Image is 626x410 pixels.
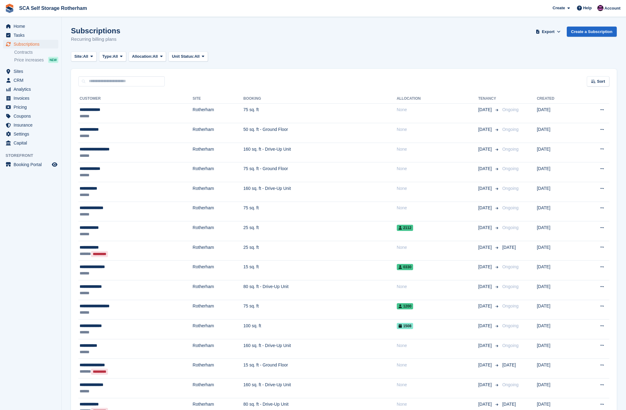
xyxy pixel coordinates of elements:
[397,225,413,231] span: 2112
[113,53,118,60] span: All
[478,185,493,192] span: [DATE]
[14,121,51,129] span: Insurance
[502,382,519,387] span: Ongoing
[3,112,58,120] a: menu
[597,78,605,85] span: Sort
[478,283,493,290] span: [DATE]
[243,300,397,320] td: 75 sq. ft
[397,205,478,211] div: None
[3,76,58,85] a: menu
[172,53,194,60] span: Unit Status:
[478,382,493,388] span: [DATE]
[502,303,519,308] span: Ongoing
[71,36,120,43] p: Recurring billing plans
[604,5,620,11] span: Account
[537,143,579,162] td: [DATE]
[537,339,579,359] td: [DATE]
[397,342,478,349] div: None
[14,22,51,31] span: Home
[3,103,58,111] a: menu
[397,185,478,192] div: None
[502,225,519,230] span: Ongoing
[3,130,58,138] a: menu
[537,320,579,339] td: [DATE]
[243,94,397,104] th: Booking
[537,359,579,379] td: [DATE]
[243,182,397,202] td: 160 sq. ft - Drive-Up Unit
[397,401,478,408] div: None
[168,52,208,62] button: Unit Status: All
[193,221,243,241] td: Rotherham
[193,280,243,300] td: Rotherham
[14,130,51,138] span: Settings
[193,123,243,143] td: Rotherham
[397,244,478,251] div: None
[502,245,516,250] span: [DATE]
[14,67,51,76] span: Sites
[535,27,562,37] button: Export
[537,202,579,221] td: [DATE]
[3,94,58,102] a: menu
[193,94,243,104] th: Site
[74,53,83,60] span: Site:
[193,300,243,320] td: Rotherham
[397,264,413,270] span: 0330
[71,27,120,35] h1: Subscriptions
[14,160,51,169] span: Booking Portal
[478,342,493,349] span: [DATE]
[583,5,592,11] span: Help
[478,146,493,153] span: [DATE]
[153,53,158,60] span: All
[397,323,413,329] span: 1508
[48,57,58,63] div: NEW
[243,261,397,280] td: 15 sq. ft
[243,320,397,339] td: 100 sq. ft
[193,143,243,162] td: Rotherham
[193,359,243,379] td: Rotherham
[78,94,193,104] th: Customer
[193,261,243,280] td: Rotherham
[3,85,58,94] a: menu
[243,202,397,221] td: 75 sq. ft
[243,280,397,300] td: 80 sq. ft - Drive-Up Unit
[397,303,413,309] span: 1200
[14,40,51,48] span: Subscriptions
[537,123,579,143] td: [DATE]
[193,339,243,359] td: Rotherham
[502,362,516,367] span: [DATE]
[502,343,519,348] span: Ongoing
[243,241,397,261] td: 25 sq. ft
[537,300,579,320] td: [DATE]
[14,103,51,111] span: Pricing
[502,205,519,210] span: Ongoing
[193,182,243,202] td: Rotherham
[567,27,617,37] a: Create a Subscription
[478,401,493,408] span: [DATE]
[502,323,519,328] span: Ongoing
[243,359,397,379] td: 15 sq. ft - Ground Floor
[132,53,153,60] span: Allocation:
[397,283,478,290] div: None
[99,52,126,62] button: Type: All
[553,5,565,11] span: Create
[243,143,397,162] td: 160 sq. ft - Drive-Up Unit
[5,4,14,13] img: stora-icon-8386f47178a22dfd0bd8f6a31ec36ba5ce8667c1dd55bd0f319d3a0aa187defe.svg
[51,161,58,168] a: Preview store
[397,382,478,388] div: None
[542,29,554,35] span: Export
[397,146,478,153] div: None
[194,53,200,60] span: All
[537,241,579,261] td: [DATE]
[14,94,51,102] span: Invoices
[193,103,243,123] td: Rotherham
[537,94,579,104] th: Created
[193,241,243,261] td: Rotherham
[6,153,61,159] span: Storefront
[243,162,397,182] td: 75 sq. ft - Ground Floor
[502,284,519,289] span: Ongoing
[478,126,493,133] span: [DATE]
[243,103,397,123] td: 75 sq. ft
[71,52,97,62] button: Site: All
[397,107,478,113] div: None
[502,127,519,132] span: Ongoing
